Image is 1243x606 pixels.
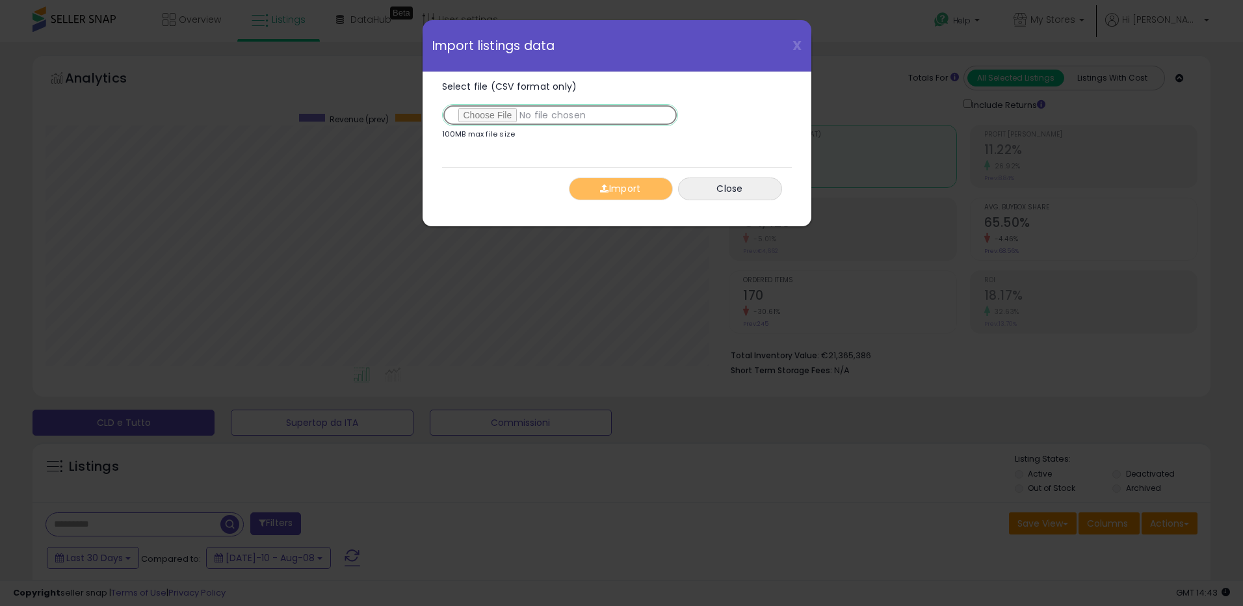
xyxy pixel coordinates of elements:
button: Close [678,178,782,200]
span: Select file (CSV format only) [442,80,577,93]
span: X [792,36,802,55]
span: Import listings data [432,40,555,52]
button: Import [569,178,673,200]
p: 100MB max file size [442,131,516,138]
